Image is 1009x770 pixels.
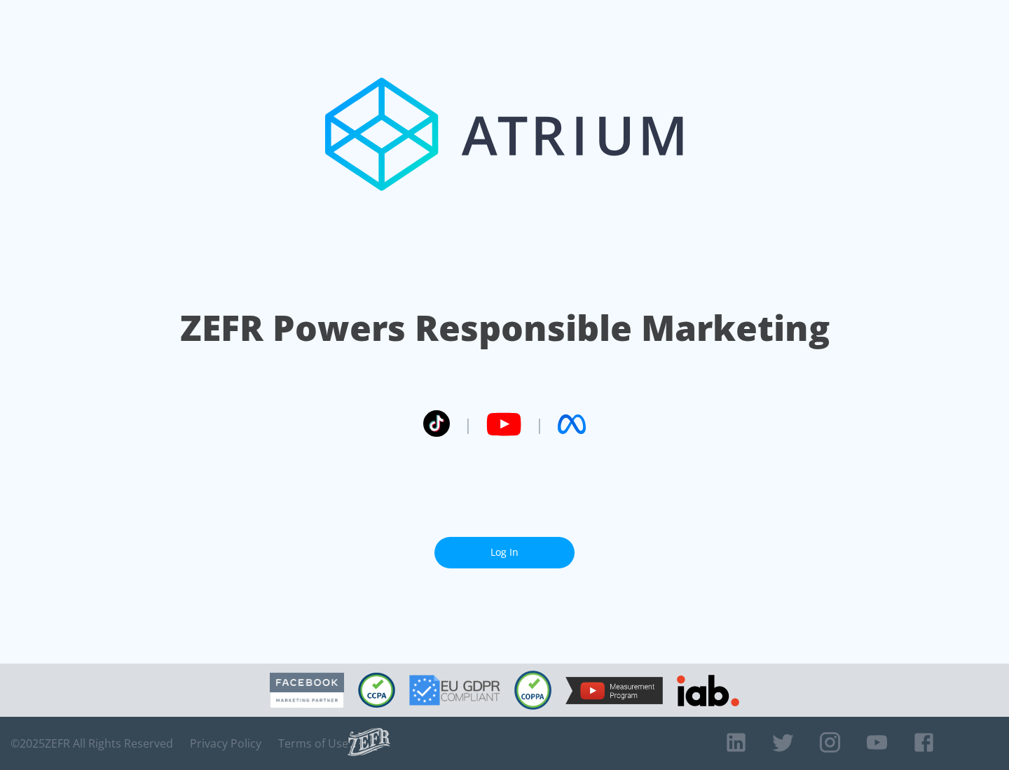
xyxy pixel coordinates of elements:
a: Privacy Policy [190,736,261,750]
span: | [464,414,472,435]
a: Log In [434,537,575,568]
img: Facebook Marketing Partner [270,673,344,708]
img: CCPA Compliant [358,673,395,708]
img: YouTube Measurement Program [565,677,663,704]
img: GDPR Compliant [409,675,500,706]
span: © 2025 ZEFR All Rights Reserved [11,736,173,750]
img: COPPA Compliant [514,671,551,710]
a: Terms of Use [278,736,348,750]
img: IAB [677,675,739,706]
span: | [535,414,544,435]
h1: ZEFR Powers Responsible Marketing [180,304,830,352]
